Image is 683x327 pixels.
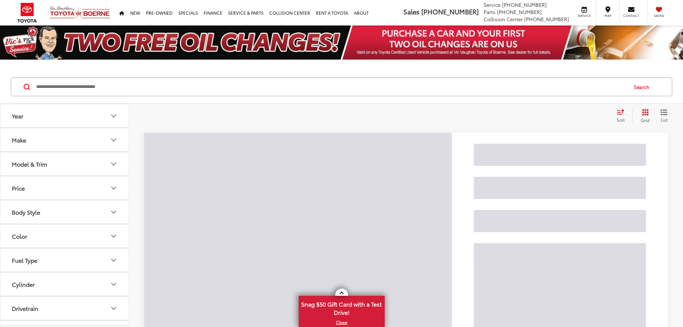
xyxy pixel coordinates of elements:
[12,209,40,215] div: Body Style
[0,176,129,200] button: PricePrice
[109,256,118,265] div: Fuel Type
[12,281,35,288] div: Cylinder
[0,128,129,151] button: MakeMake
[0,248,129,272] button: Fuel TypeFuel Type
[109,208,118,216] div: Body Style
[12,257,37,263] div: Fuel Type
[109,160,118,168] div: Model & Trim
[299,296,384,318] span: Snag $50 Gift Card with a Test Drive!
[524,15,569,23] span: [PHONE_NUMBER]
[109,112,118,120] div: Year
[613,109,632,123] button: Select sort value
[109,304,118,313] div: Drivetrain
[0,296,129,320] button: DrivetrainDrivetrain
[12,112,23,119] div: Year
[655,109,673,123] button: List View
[617,117,625,123] span: Sort
[600,13,616,18] span: Map
[109,184,118,192] div: Price
[49,5,110,20] img: Vic Vaughan Toyota of Boerne
[641,117,650,123] span: Grid
[0,224,129,248] button: ColorColor
[0,152,129,176] button: Model & TrimModel & Trim
[484,1,501,8] span: Service
[576,13,592,18] span: Service
[651,13,667,18] span: Saved
[502,1,547,8] span: [PHONE_NUMBER]
[109,232,118,240] div: Color
[0,104,129,127] button: YearYear
[484,15,523,23] span: Collision Center
[421,7,479,16] span: [PHONE_NUMBER]
[0,272,129,296] button: CylinderCylinder
[109,136,118,144] div: Make
[497,8,542,15] span: [PHONE_NUMBER]
[403,7,419,16] span: Sales
[12,136,26,143] div: Make
[632,109,655,123] button: Grid View
[35,78,627,95] input: Search by Make, Model, or Keyword
[623,13,639,18] span: Contact
[484,8,495,15] span: Parts
[627,78,660,96] button: Search
[109,280,118,289] div: Cylinder
[12,305,38,312] div: Drivetrain
[0,200,129,224] button: Body StyleBody Style
[12,233,27,239] div: Color
[660,117,668,123] span: List
[12,160,47,167] div: Model & Trim
[12,184,25,191] div: Price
